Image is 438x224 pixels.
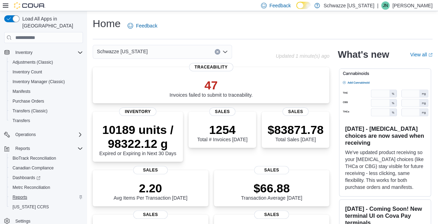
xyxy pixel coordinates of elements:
button: Transfers (Classic) [7,106,86,116]
span: Sales [209,107,236,116]
p: 1254 [197,123,247,137]
a: View allExternal link [410,52,432,57]
span: Canadian Compliance [10,164,83,172]
div: Total # Invoices [DATE] [197,123,247,142]
a: BioTrack Reconciliation [10,154,59,162]
a: Metrc Reconciliation [10,183,53,192]
a: Transfers (Classic) [10,107,50,115]
button: Operations [1,130,86,139]
span: Inventory [119,107,156,116]
span: Reports [13,144,83,153]
span: Transfers [10,117,83,125]
button: Inventory [13,48,35,57]
span: Sales [283,107,309,116]
h1: Home [93,17,121,31]
span: Sales [254,166,289,174]
a: Reports [10,193,30,201]
a: Dashboards [7,173,86,183]
span: Traceability [189,63,233,71]
span: Sales [133,210,168,219]
span: Reports [10,193,83,201]
span: Metrc Reconciliation [13,185,50,190]
h3: [DATE] - [MEDICAL_DATA] choices are now saved when receiving [345,125,425,146]
button: Clear input [215,49,220,55]
span: Inventory [15,50,32,55]
button: Metrc Reconciliation [7,183,86,192]
p: 2.20 [114,181,187,195]
span: Transfers [13,118,30,123]
span: Sales [133,166,168,174]
button: Reports [13,144,33,153]
div: Transaction Average [DATE] [241,181,302,201]
span: Transfers (Classic) [13,108,47,114]
span: Load All Apps in [GEOGRAPHIC_DATA] [20,15,83,29]
span: BioTrack Reconciliation [10,154,83,162]
p: 10189 units / 98322.12 g [98,123,177,151]
a: Adjustments (Classic) [10,58,56,66]
button: Manifests [7,87,86,96]
div: Justin Nau [381,1,390,10]
button: Adjustments (Classic) [7,57,86,67]
a: Inventory Count [10,68,45,76]
span: Dashboards [10,174,83,182]
button: Inventory Count [7,67,86,77]
a: Inventory Manager (Classic) [10,78,68,86]
span: Purchase Orders [13,98,44,104]
span: Adjustments (Classic) [10,58,83,66]
a: Purchase Orders [10,97,47,105]
span: Transfers (Classic) [10,107,83,115]
div: Expired or Expiring in Next 30 Days [98,123,177,156]
img: Cova [14,2,45,9]
span: JN [383,1,388,10]
span: Inventory [13,48,83,57]
button: Reports [1,144,86,153]
span: Inventory Count [10,68,83,76]
span: Settings [15,218,30,224]
p: | [377,1,378,10]
span: Manifests [13,89,30,94]
p: $83871.78 [268,123,324,137]
span: Washington CCRS [10,203,83,211]
p: [PERSON_NAME] [392,1,432,10]
div: Total Sales [DATE] [268,123,324,142]
span: Purchase Orders [10,97,83,105]
a: Manifests [10,87,33,96]
span: Inventory Manager (Classic) [13,79,65,85]
span: Manifests [10,87,83,96]
a: Canadian Compliance [10,164,56,172]
span: Adjustments (Classic) [13,59,53,65]
span: Reports [13,194,27,200]
button: [US_STATE] CCRS [7,202,86,212]
button: BioTrack Reconciliation [7,153,86,163]
p: $66.88 [241,181,302,195]
button: Transfers [7,116,86,126]
span: Operations [13,130,83,139]
p: Schwazze [US_STATE] [323,1,374,10]
button: Inventory Manager (Classic) [7,77,86,87]
a: Feedback [125,19,160,33]
p: We've updated product receiving so your [MEDICAL_DATA] choices (like THCa or CBG) stay visible fo... [345,149,425,191]
p: 47 [169,78,253,92]
span: Inventory Manager (Classic) [10,78,83,86]
span: Operations [15,132,36,137]
span: [US_STATE] CCRS [13,204,49,210]
button: Canadian Compliance [7,163,86,173]
div: Invoices failed to submit to traceability. [169,78,253,98]
button: Open list of options [222,49,228,55]
span: Inventory Count [13,69,42,75]
a: [US_STATE] CCRS [10,203,52,211]
button: Operations [13,130,39,139]
span: Dashboards [13,175,40,181]
a: Dashboards [10,174,43,182]
span: Feedback [269,2,291,9]
svg: External link [428,53,432,57]
button: Purchase Orders [7,96,86,106]
span: Reports [15,146,30,151]
span: Metrc Reconciliation [10,183,83,192]
span: Feedback [136,22,157,29]
span: Sales [254,210,289,219]
div: Avg Items Per Transaction [DATE] [114,181,187,201]
p: Updated 1 minute(s) ago [276,53,329,59]
span: BioTrack Reconciliation [13,155,56,161]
